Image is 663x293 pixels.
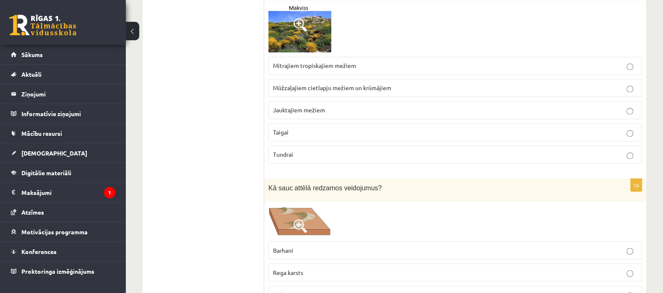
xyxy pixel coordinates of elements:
[273,268,303,276] span: Rega karsts
[627,248,633,254] input: Barhani
[21,84,115,104] legend: Ziņojumi
[21,228,88,236] span: Motivācijas programma
[627,108,633,114] input: Jauktajiem mežiem
[627,270,633,277] input: Rega karsts
[9,15,76,36] a: Rīgas 1. Tālmācības vidusskola
[273,128,289,136] span: Taigai
[627,63,633,70] input: Mitrajiem tropiskajiem mežiem
[11,65,115,84] a: Aktuāli
[11,222,115,241] a: Motivācijas programma
[21,248,57,255] span: Konferences
[268,184,382,192] span: Kā sauc attēlā redzamos veidojumus?
[11,45,115,64] a: Sākums
[273,246,293,254] span: Barhani
[11,183,115,202] a: Maksājumi1
[21,267,94,275] span: Proktoringa izmēģinājums
[273,150,293,158] span: Tundrai
[11,202,115,222] a: Atzīmes
[273,106,325,114] span: Jauktajiem mežiem
[21,51,43,58] span: Sākums
[21,208,44,216] span: Atzīmes
[21,169,71,176] span: Digitālie materiāli
[268,5,331,52] img: 1.jpg
[11,104,115,123] a: Informatīvie ziņojumi
[104,187,115,198] i: 1
[627,130,633,137] input: Taigai
[11,242,115,261] a: Konferences
[21,104,115,123] legend: Informatīvie ziņojumi
[273,62,356,69] span: Mitrajiem tropiskajiem mežiem
[21,130,62,137] span: Mācību resursi
[627,152,633,159] input: Tundrai
[627,86,633,92] input: Mūžzaļajiem cietlapju mežiem un krūmājiem
[11,124,115,143] a: Mācību resursi
[11,143,115,163] a: [DEMOGRAPHIC_DATA]
[21,183,115,202] legend: Maksājumi
[273,84,391,91] span: Mūžzaļajiem cietlapju mežiem un krūmājiem
[11,84,115,104] a: Ziņojumi
[11,163,115,182] a: Digitālie materiāli
[11,262,115,281] a: Proktoringa izmēģinājums
[21,149,87,157] span: [DEMOGRAPHIC_DATA]
[268,206,331,237] img: 1.png
[21,70,42,78] span: Aktuāli
[630,178,642,192] p: 1p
